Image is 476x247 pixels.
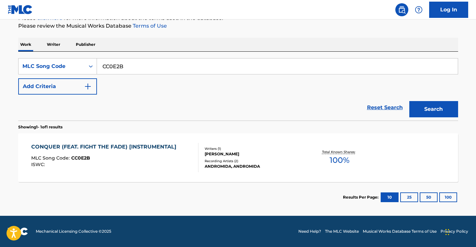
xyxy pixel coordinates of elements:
[131,23,167,29] a: Terms of Use
[439,192,457,202] button: 100
[22,62,81,70] div: MLC Song Code
[205,159,303,163] div: Recording Artists ( 2 )
[443,216,476,247] iframe: Chat Widget
[18,124,62,130] p: Showing 1 - 1 of 1 results
[45,38,62,51] p: Writer
[205,151,303,157] div: [PERSON_NAME]
[205,163,303,169] div: ANDROMIDA, ANDROMIDA
[398,6,406,14] img: search
[441,228,468,234] a: Privacy Policy
[8,227,28,235] img: logo
[395,3,408,16] a: Public Search
[445,222,449,242] div: Drag
[205,146,303,151] div: Writers ( 1 )
[343,194,380,200] p: Results Per Page:
[74,38,97,51] p: Publisher
[381,192,399,202] button: 10
[364,100,406,115] a: Reset Search
[400,192,418,202] button: 25
[298,228,321,234] a: Need Help?
[415,6,423,14] img: help
[18,38,33,51] p: Work
[31,162,47,167] span: ISWC :
[84,83,92,90] img: 9d2ae6d4665cec9f34b9.svg
[325,228,359,234] a: The MLC Website
[18,58,458,121] form: Search Form
[330,154,349,166] span: 100 %
[409,101,458,117] button: Search
[363,228,437,234] a: Musical Works Database Terms of Use
[420,192,438,202] button: 50
[412,3,425,16] div: Help
[322,149,357,154] p: Total Known Shares:
[429,2,468,18] a: Log In
[36,228,111,234] span: Mechanical Licensing Collective © 2025
[8,5,33,14] img: MLC Logo
[18,78,97,95] button: Add Criteria
[71,155,90,161] span: CC0E2B
[31,143,180,151] div: CONQUER (FEAT. FIGHT THE FADE) [INSTRUMENTAL]
[18,133,458,182] a: CONQUER (FEAT. FIGHT THE FADE) [INSTRUMENTAL]MLC Song Code:CC0E2BISWC:Writers (1)[PERSON_NAME]Rec...
[31,155,71,161] span: MLC Song Code :
[18,22,458,30] p: Please review the Musical Works Database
